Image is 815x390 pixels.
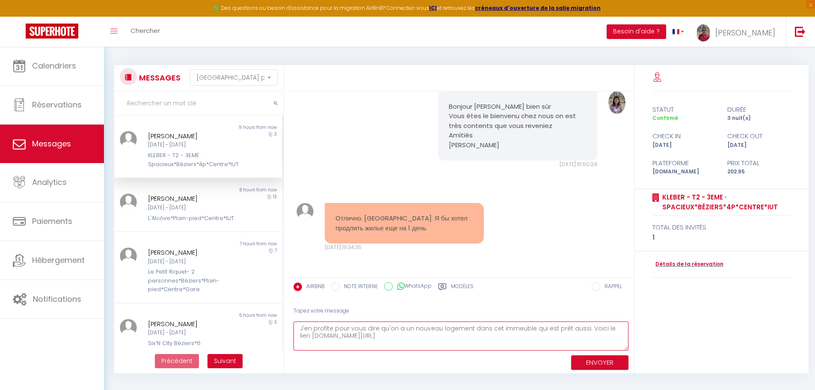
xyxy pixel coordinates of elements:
[647,131,722,141] div: check in
[32,138,71,149] span: Messages
[340,283,378,292] label: NOTE INTERNE
[32,99,82,110] span: Réservations
[198,312,282,319] div: 5 hours from now
[198,241,282,247] div: 7 hours from now
[335,214,473,233] pre: Отлично. [GEOGRAPHIC_DATA]. Я бы хотел продлить жилье еще на 1 день
[148,151,235,169] div: KLEBER - T2 - 3EME · Spacieux*Béziers*4p*Centre*IUT
[148,194,235,204] div: [PERSON_NAME]
[393,282,432,292] label: WhatsApp
[274,131,277,137] span: 3
[148,247,235,258] div: [PERSON_NAME]
[273,194,277,200] span: 13
[148,339,235,365] div: Six’N City Béziers*6 personnes*Centre*2 chambres*Clim*
[652,114,678,122] span: Confirmé
[659,192,791,212] a: KLEBER - T2 - 3EME · Spacieux*Béziers*4p*Centre*IUT
[274,319,277,325] span: 3
[275,247,277,254] span: 7
[161,357,193,365] span: Précédent
[114,92,283,116] input: Rechercher un mot clé
[155,354,199,369] button: Previous
[148,204,235,212] div: [DATE] - [DATE]
[647,168,722,176] div: [DOMAIN_NAME]
[198,187,282,194] div: 8 hours from now
[148,258,235,266] div: [DATE] - [DATE]
[124,17,166,47] a: Chercher
[296,203,314,220] img: ...
[652,222,791,232] div: total des invités
[429,4,437,12] a: ICI
[608,91,625,114] img: ...
[652,232,791,243] div: 1
[647,158,722,168] div: Plateforme
[148,329,235,337] div: [DATE] - [DATE]
[722,141,797,149] div: [DATE]
[600,283,622,292] label: RAPPEL
[198,124,282,131] div: 9 hours from now
[647,141,722,149] div: [DATE]
[571,355,628,370] button: ENVOYER
[722,114,797,122] div: 3 nuit(s)
[32,216,72,226] span: Paiements
[7,3,33,29] button: Ouvrir le widget de chat LiveChat
[148,214,235,223] div: L'Alcôve*Plain-pied*Centre*IUT
[325,244,484,252] div: [DATE] 19:34:35
[722,168,797,176] div: 202.95
[475,4,601,12] a: créneaux d'ouverture de la salle migration
[120,319,137,336] img: ...
[32,255,85,265] span: Hébergement
[722,104,797,115] div: durée
[120,247,137,265] img: ...
[652,260,723,268] a: Détails de la réservation
[438,161,597,169] div: [DATE] 16:50:24
[449,102,587,150] pre: Bonjour [PERSON_NAME] bien sûr Vous êtes le bienvenu chez nous on est très contents que vous reve...
[647,104,722,115] div: statut
[795,26,806,37] img: logout
[451,283,474,293] label: Modèles
[302,283,325,292] label: AIRBNB
[148,131,235,141] div: [PERSON_NAME]
[148,268,235,294] div: Le Petit Riquet- 2 personnes*Béziers*Plain-pied*Centre*Gare
[137,68,181,87] h3: MESSAGES
[120,194,137,211] img: ...
[293,301,628,322] div: Tapez votre message
[26,24,78,39] img: Super Booking
[715,27,775,38] span: [PERSON_NAME]
[148,141,235,149] div: [DATE] - [DATE]
[33,294,81,304] span: Notifications
[214,357,236,365] span: Suivant
[722,158,797,168] div: Prix total
[722,131,797,141] div: check out
[691,17,786,47] a: ... [PERSON_NAME]
[607,24,666,39] button: Besoin d'aide ?
[130,26,160,35] span: Chercher
[207,354,243,369] button: Next
[32,60,76,71] span: Calendriers
[697,24,710,42] img: ...
[148,319,235,329] div: [PERSON_NAME]
[120,131,137,148] img: ...
[32,177,67,188] span: Analytics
